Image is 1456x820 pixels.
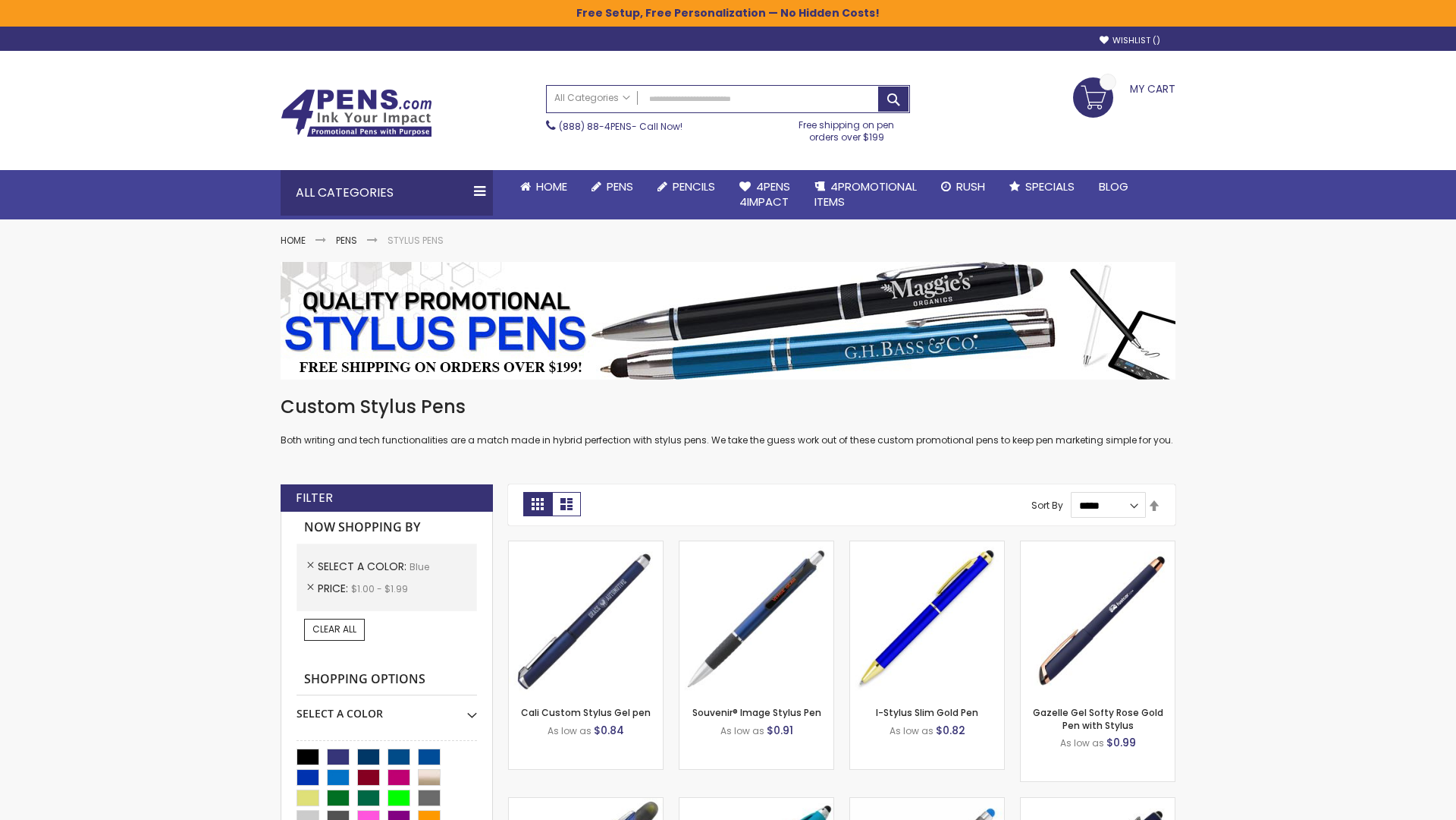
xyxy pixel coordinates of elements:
[304,619,365,640] a: Clear All
[509,541,663,695] img: Cali Custom Stylus Gel pen-Blue
[679,541,833,553] a: Souvenir® Image Stylus Pen-Blue
[297,695,477,721] div: Select A Color
[554,92,630,104] span: All Categories
[281,262,1175,380] img: Stylus Pens
[547,86,638,111] a: All Categories
[548,724,591,737] span: As low as
[296,490,333,506] strong: Filter
[559,120,682,133] span: - Call Now!
[1025,178,1075,194] span: Specials
[318,581,351,596] span: Price
[409,560,429,573] span: Blue
[523,492,552,516] strong: Grid
[850,541,1004,695] img: I-Stylus Slim Gold-Blue
[281,395,1175,419] h1: Custom Stylus Pens
[645,170,727,203] a: Pencils
[318,559,409,574] span: Select A Color
[351,582,408,595] span: $1.00 - $1.99
[890,724,934,737] span: As low as
[850,797,1004,810] a: Islander Softy Gel with Stylus - ColorJet Imprint-Blue
[956,178,985,194] span: Rush
[594,723,624,738] span: $0.84
[936,723,965,738] span: $0.82
[281,89,432,137] img: 4Pens Custom Pens and Promotional Products
[1087,170,1141,203] a: Blog
[692,706,821,719] a: Souvenir® Image Stylus Pen
[739,178,790,210] span: 4Pens 4impact
[336,234,357,247] a: Pens
[521,706,651,719] a: Cali Custom Stylus Gel pen
[1033,706,1163,731] a: Gazelle Gel Softy Rose Gold Pen with Stylus
[1106,735,1136,750] span: $0.99
[281,234,306,247] a: Home
[388,234,444,247] strong: Stylus Pens
[929,170,997,203] a: Rush
[673,178,715,194] span: Pencils
[814,178,917,210] span: 4PROMOTIONAL ITEMS
[508,170,579,203] a: Home
[509,797,663,810] a: Souvenir® Jalan Highlighter Stylus Pen Combo-Blue
[1100,35,1160,46] a: Wishlist
[1021,541,1175,553] a: Gazelle Gel Softy Rose Gold Pen with Stylus-Blue
[1031,499,1063,512] label: Sort By
[783,113,911,143] div: Free shipping on pen orders over $199
[802,170,929,219] a: 4PROMOTIONALITEMS
[997,170,1087,203] a: Specials
[679,797,833,810] a: Neon Stylus Highlighter-Pen Combo-Blue
[297,664,477,696] strong: Shopping Options
[1099,178,1128,194] span: Blog
[1021,797,1175,810] a: Custom Soft Touch® Metal Pens with Stylus-Blue
[607,178,633,194] span: Pens
[297,512,477,544] strong: Now Shopping by
[850,541,1004,553] a: I-Stylus Slim Gold-Blue
[579,170,645,203] a: Pens
[1060,736,1104,749] span: As low as
[720,724,764,737] span: As low as
[536,178,567,194] span: Home
[281,395,1175,447] div: Both writing and tech functionalities are a match made in hybrid perfection with stylus pens. We ...
[1021,541,1175,695] img: Gazelle Gel Softy Rose Gold Pen with Stylus-Blue
[727,170,802,219] a: 4Pens4impact
[312,623,356,635] span: Clear All
[679,541,833,695] img: Souvenir® Image Stylus Pen-Blue
[876,706,978,719] a: I-Stylus Slim Gold Pen
[559,120,632,133] a: (888) 88-4PENS
[767,723,793,738] span: $0.91
[281,170,493,216] div: All Categories
[509,541,663,553] a: Cali Custom Stylus Gel pen-Blue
